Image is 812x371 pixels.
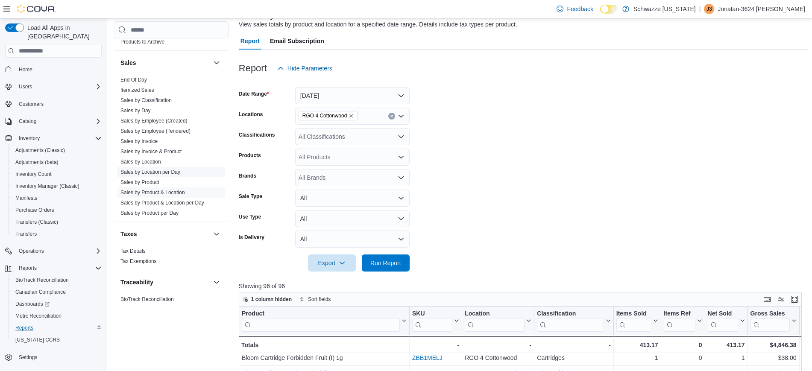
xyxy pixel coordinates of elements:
button: Sales [211,58,222,68]
span: Metrc Reconciliation [15,313,62,319]
a: End Of Day [120,77,147,83]
h3: Traceability [120,278,153,286]
span: Inventory [15,133,102,143]
div: Jonatan-3624 Vega [704,4,714,14]
div: Bloom Cartridge Forbidden Fruit (I) 1g [242,353,407,363]
a: Home [15,64,36,75]
button: Keyboard shortcuts [762,294,772,304]
a: Sales by Location per Day [120,169,180,175]
span: Sales by Location per Day [120,169,180,175]
span: BioTrack Reconciliation [120,296,174,303]
a: Inventory Count [12,169,55,179]
div: - [537,340,611,350]
span: Canadian Compliance [12,287,102,297]
a: Sales by Product [120,179,159,185]
h3: Sales [120,58,136,67]
button: Manifests [9,192,105,204]
button: All [295,190,410,207]
label: Classifications [239,131,275,138]
a: Feedback [553,0,596,18]
button: Open list of options [398,154,405,161]
button: Location [465,310,531,332]
span: Transfers [15,231,37,237]
span: Washington CCRS [12,335,102,345]
span: Hide Parameters [287,64,332,73]
a: Manifests [12,193,41,203]
button: Enter fullscreen [789,294,800,304]
h3: Report [239,63,267,73]
a: Transfers [12,229,40,239]
a: Inventory Manager (Classic) [12,181,83,191]
button: Traceability [120,278,210,286]
span: Purchase Orders [15,207,54,213]
span: Home [19,66,32,73]
div: Classification [537,310,604,318]
button: Open list of options [398,133,405,140]
span: Sales by Product [120,179,159,186]
span: Manifests [15,195,37,202]
button: [US_STATE] CCRS [9,334,105,346]
div: Cartridges [537,353,611,363]
button: Operations [15,246,47,256]
button: Users [15,82,35,92]
span: Catalog [15,116,102,126]
div: Items Ref [663,310,695,332]
span: Email Subscription [270,32,324,50]
label: Date Range [239,91,269,97]
span: RGO 4 Cottonwood [299,111,358,120]
button: Remove RGO 4 Cottonwood from selection in this group [349,113,354,118]
a: ZBB1MELJ [412,355,443,362]
div: 0 [663,340,702,350]
button: Canadian Compliance [9,286,105,298]
button: Export [308,254,356,272]
button: BioTrack Reconciliation [9,274,105,286]
a: [US_STATE] CCRS [12,335,63,345]
button: SKU [412,310,459,332]
button: Catalog [15,116,40,126]
span: Products to Archive [120,38,164,45]
span: Customers [15,99,102,109]
span: Inventory Manager (Classic) [15,183,79,190]
a: Tax Exemptions [120,258,157,264]
a: Transfers (Classic) [12,217,62,227]
a: Settings [15,352,41,362]
a: BioTrack Reconciliation [12,275,72,285]
span: Users [15,82,102,92]
button: Taxes [211,229,222,239]
div: Taxes [114,246,229,270]
a: Metrc Reconciliation [12,311,65,321]
span: Reports [19,265,37,272]
span: Reports [15,263,102,273]
span: Export [313,254,351,272]
span: Dashboards [15,301,50,307]
button: Reports [15,263,40,273]
button: Metrc Reconciliation [9,310,105,322]
div: Items Sold [616,310,651,332]
button: 1 column hidden [239,294,295,304]
span: Customers [19,101,44,108]
button: Gross Sales [750,310,796,332]
span: Sales by Product & Location per Day [120,199,204,206]
span: Inventory [19,135,40,142]
button: Adjustments (Classic) [9,144,105,156]
span: Inventory Count [12,169,102,179]
button: Sales [120,58,210,67]
div: Totals [241,340,407,350]
button: Home [2,63,105,75]
span: Sales by Location [120,158,161,165]
p: Schwazze [US_STATE] [633,4,696,14]
button: Customers [2,98,105,110]
h3: Taxes [120,230,137,238]
span: Sort fields [308,296,331,303]
div: Net Sold [707,310,738,318]
label: Products [239,152,261,159]
button: Open list of options [398,113,405,120]
div: SKU URL [412,310,452,332]
button: Transfers [9,228,105,240]
span: Adjustments (Classic) [15,147,65,154]
button: Taxes [120,230,210,238]
div: Product [242,310,400,332]
div: Items Sold [616,310,651,318]
div: Classification [537,310,604,332]
span: Metrc Reconciliation [12,311,102,321]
